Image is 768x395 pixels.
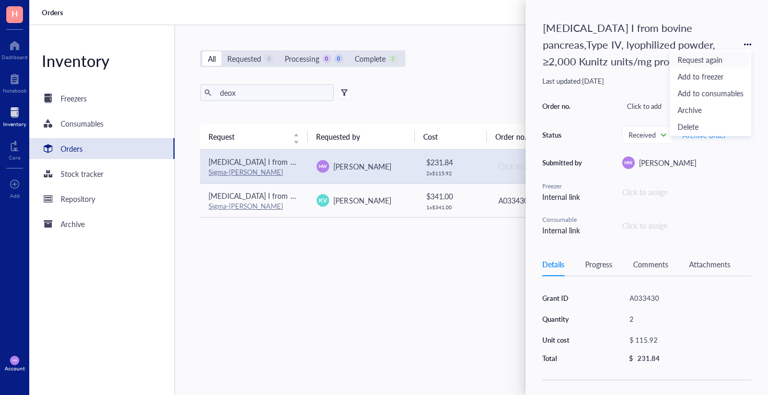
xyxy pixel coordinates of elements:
div: Total [542,354,596,363]
div: Attachments [689,258,730,270]
a: Dashboard [2,37,28,60]
span: Delete [678,121,743,132]
div: Processing [285,53,319,64]
div: $ 341.00 [426,190,481,202]
div: Click to assign [622,186,751,198]
div: segmented control [200,50,405,67]
div: 0 [334,54,343,63]
div: Internal link [542,191,584,202]
th: Requested by [308,124,415,149]
div: Consumable [542,215,584,224]
div: 0 [322,54,331,63]
span: H [11,7,18,20]
div: Grant ID [542,294,596,303]
div: 2 [625,312,751,326]
div: Account [5,365,25,371]
div: Details [542,258,564,270]
span: Received [629,130,665,140]
div: Comments [633,258,668,270]
span: Request again [678,54,743,65]
span: [PERSON_NAME] [333,195,391,206]
div: Add [10,193,20,199]
div: Dashboard [2,54,28,60]
a: Orders [42,8,65,17]
div: 231.84 [637,354,660,363]
input: Find orders in table [216,85,330,100]
div: Last updated: [DATE] [542,76,751,86]
div: $ 115.92 [625,333,747,347]
div: 0 [264,54,273,63]
span: MW [319,163,327,170]
div: All [208,53,216,64]
div: Freezers [61,93,87,104]
div: Core [9,154,20,161]
div: Consumables [61,118,103,129]
a: Repository [29,188,174,209]
a: Core [9,138,20,161]
div: 2 x $ 115.92 [426,170,481,176]
div: Freezer [542,182,584,191]
a: Orders [29,138,174,159]
a: Consumables [29,113,174,134]
span: [MEDICAL_DATA] I from bovine pancreas,Type IV, lyophilized powder, ≥2,000 Kunitz units/mg protein [208,190,535,201]
div: Unit cost [542,335,596,345]
div: Status [542,130,584,140]
div: A033430 [498,195,589,206]
div: Repository [61,193,95,205]
span: Request [208,131,287,142]
a: Freezers [29,88,174,109]
th: Order no. [487,124,595,149]
span: KV [319,196,327,205]
td: A033430 [489,183,597,217]
a: Notebook [3,71,27,94]
div: Progress [585,258,612,270]
div: Click to assign [622,220,668,231]
a: Sigma-[PERSON_NAME] [208,201,283,211]
div: Inventory [29,50,174,71]
td: Click to add [489,150,597,184]
div: Click to add [622,99,751,114]
div: Internal link [542,224,584,236]
span: Add to freezer [678,71,743,82]
div: Stock tracker [61,168,103,179]
th: Cost [415,124,486,149]
div: 1 x $ 341.00 [426,204,481,210]
div: [MEDICAL_DATA] I from bovine pancreas,Type IV, lyophilized powder, ≥2,000 Kunitz units/mg protein [538,17,738,72]
div: Inventory [3,121,26,127]
span: Archive [678,104,743,116]
div: $ [629,354,633,363]
span: MW [12,359,17,362]
div: Archive [61,218,85,230]
span: [PERSON_NAME] [333,161,391,172]
div: 2 [389,54,398,63]
span: [MEDICAL_DATA] I from bovine pancreas,Type IV, lyophilized powder, ≥2,000 Kunitz units/mg protein [208,156,535,167]
div: Notebook [3,87,27,94]
span: Add to consumables [678,87,743,99]
th: Request [200,124,308,149]
a: Archive [29,213,174,234]
span: MW [624,160,633,166]
div: Complete [355,53,386,64]
div: Order no. [542,101,584,111]
a: Inventory [3,104,26,127]
div: Orders [61,143,83,154]
div: Quantity [542,314,596,324]
div: A033430 [625,291,751,306]
div: Click to add [498,161,589,172]
a: Sigma-[PERSON_NAME] [208,167,283,177]
a: Stock tracker [29,163,174,184]
div: Submitted by [542,158,584,167]
div: Requested [227,53,261,64]
span: Archive order [682,131,726,139]
div: $ 231.84 [426,156,481,168]
span: [PERSON_NAME] [639,157,696,168]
